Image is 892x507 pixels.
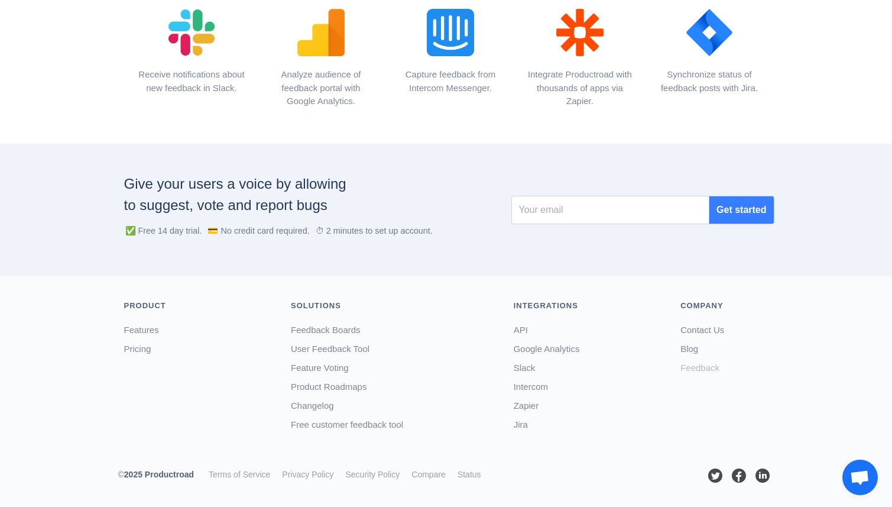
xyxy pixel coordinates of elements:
[207,226,309,235] span: 💳 No credit card required.
[514,325,528,335] a: API
[291,325,361,335] a: Feedback Boards
[345,470,400,479] a: Security Policy
[754,470,771,480] a: Productroad LinkedIn
[514,300,663,312] div: Integrations
[680,300,774,312] div: Company
[395,68,507,95] div: Capture feedback from Intercom Messenger.
[730,470,748,480] a: Productroad Facebook
[124,344,151,354] a: Pricing
[680,3,739,62] img: Jira Integration
[524,68,636,108] div: Integrate Productroad with thousands of apps via Zapier.
[282,470,333,479] a: Privacy Policy
[842,460,878,495] a: Open chat
[291,3,351,62] img: Google Analytics Integration
[550,3,609,62] img: Zapier Integration
[124,325,159,335] a: Features
[291,419,403,430] a: Free customer feedback tool
[162,3,221,62] img: Slack Integration
[654,68,766,95] div: Synchronize status of feedback posts with Jira.
[514,401,539,411] a: Zapier
[291,344,369,354] a: User Feedback Tool
[291,401,334,411] a: Changelog
[754,467,771,485] img: Productroad LinkedIn
[654,27,766,95] a: Synchronize status of feedback posts with Jira.
[680,344,698,354] a: Blog
[514,344,580,354] a: Google Analytics
[125,226,202,235] span: ✅ Free 14 day trial.
[730,467,748,485] img: Productroad Facebook
[706,470,724,480] a: Productroad Twitter
[136,68,248,95] div: Receive notifications about new feedback in Slack.
[709,196,774,224] button: Get started
[511,196,710,224] input: Recipient's username
[411,470,446,479] a: Compare
[265,68,377,108] div: Analyze audience of feedback portal with Google Analytics.
[706,467,724,485] img: Productroad Twitter
[514,419,528,430] a: Jira
[124,173,488,216] div: Give your users a voice by allowing to suggest, vote and report bugs
[514,363,536,373] a: Slack
[291,363,349,373] a: Feature Voting
[118,469,203,483] div: ©
[209,470,270,479] a: Terms of Service
[291,300,496,312] div: Solutions
[680,325,724,335] a: Contact Us
[316,226,433,235] span: ⏱ 2 minutes to set up account.
[421,3,480,62] img: Intercom Integration
[458,470,481,479] a: Status
[680,363,719,373] a: Feedback
[124,300,274,312] div: Product
[291,382,366,392] a: Product Roadmaps
[514,382,548,392] a: Intercom
[124,470,194,479] span: 2025 Productroad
